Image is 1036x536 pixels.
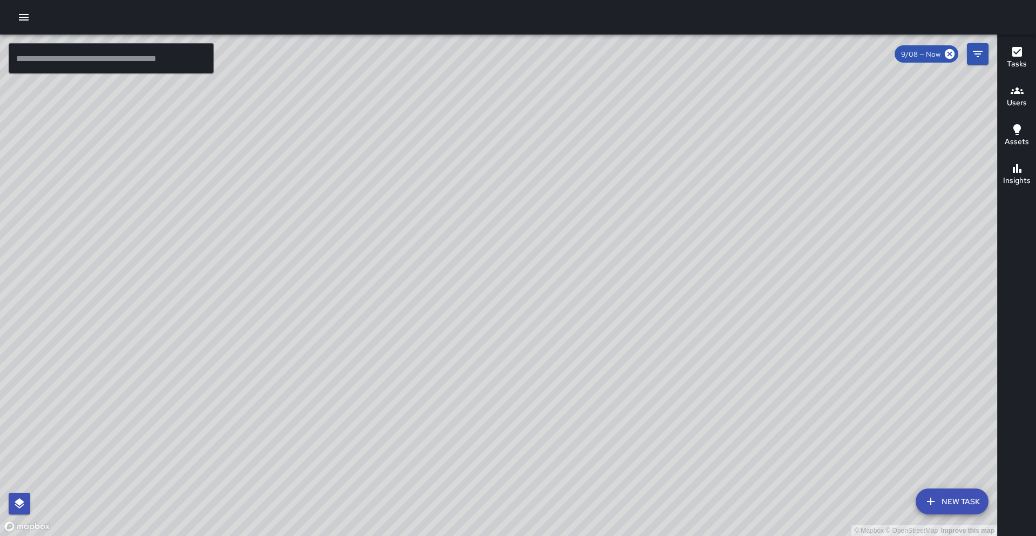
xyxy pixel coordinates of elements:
h6: Users [1007,97,1027,109]
div: 9/08 — Now [895,45,958,63]
button: Insights [998,155,1036,194]
span: 9/08 — Now [895,50,947,59]
h6: Tasks [1007,58,1027,70]
button: New Task [916,488,989,514]
button: Users [998,78,1036,117]
button: Assets [998,117,1036,155]
h6: Assets [1005,136,1029,148]
button: Tasks [998,39,1036,78]
h6: Insights [1003,175,1031,187]
button: Filters [967,43,989,65]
